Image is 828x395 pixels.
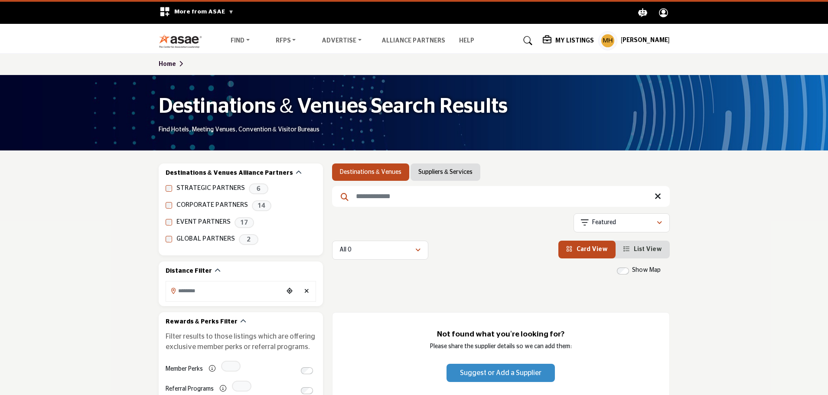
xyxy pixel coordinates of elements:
[159,93,508,120] h1: Destinations & Venues Search Results
[332,186,670,207] input: Search Keyword
[249,183,268,194] span: 6
[176,200,248,210] label: CORPORATE PARTNERS
[577,246,608,252] span: Card View
[166,169,293,178] h2: Destinations & Venues Alliance Partners
[316,35,368,47] a: Advertise
[339,246,351,255] p: All 0
[598,31,617,50] button: Show hide supplier dropdown
[154,2,239,24] div: More from ASAE
[634,246,662,252] span: List View
[166,219,172,225] input: EVENT PARTNERS checkbox
[166,282,283,299] input: Search Location
[616,241,670,258] li: List View
[176,217,231,227] label: EVENT PARTNERS
[555,37,594,45] h5: My Listings
[176,183,245,193] label: STRATEGIC PARTNERS
[252,200,271,211] span: 14
[566,246,608,252] a: View Card
[621,36,670,45] h5: [PERSON_NAME]
[225,35,256,47] a: Find
[159,34,207,48] img: Site Logo
[166,331,316,352] p: Filter results to those listings which are offering exclusive member perks or referral programs.
[459,38,474,44] a: Help
[176,234,235,244] label: GLOBAL PARTNERS
[447,364,555,382] button: Suggest or Add a Supplier
[623,246,662,252] a: View List
[239,234,258,245] span: 2
[166,236,172,242] input: GLOBAL PARTNERS checkbox
[300,282,313,301] div: Clear search location
[332,241,428,260] button: All 0
[174,9,234,15] span: More from ASAE
[558,241,616,258] li: Card View
[430,343,572,349] span: Please share the supplier details so we can add them:
[632,266,661,275] label: Show Map
[166,202,172,209] input: CORPORATE PARTNERS checkbox
[515,34,538,48] a: Search
[301,367,313,374] input: Switch to Member Perks
[340,168,401,176] a: Destinations & Venues
[350,330,652,339] h3: Not found what you're looking for?
[235,217,254,228] span: 17
[592,219,616,227] p: Featured
[270,35,302,47] a: RFPs
[381,38,445,44] a: Alliance Partners
[159,126,319,134] p: Find Hotels, Meeting Venues, Convention & Visitor Bureaus
[159,61,186,67] a: Home
[574,213,670,232] button: Featured
[301,387,313,394] input: Switch to Referral Programs
[283,282,296,301] div: Choose your current location
[418,168,473,176] a: Suppliers & Services
[543,36,594,46] div: My Listings
[460,369,541,376] span: Suggest or Add a Supplier
[166,362,203,377] label: Member Perks
[166,185,172,192] input: STRATEGIC PARTNERS checkbox
[166,318,238,326] h2: Rewards & Perks Filter
[166,267,212,276] h2: Distance Filter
